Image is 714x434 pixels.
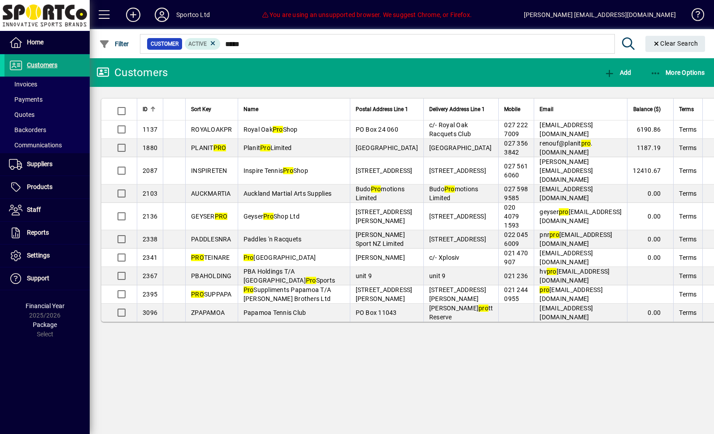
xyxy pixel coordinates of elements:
[540,231,612,247] span: pnr [EMAIL_ADDRESS][DOMAIN_NAME]
[191,254,230,261] span: TEINARE
[4,107,90,122] a: Quotes
[244,268,335,284] span: PBA Holdings T/A [GEOGRAPHIC_DATA] Sports
[540,305,593,321] span: [EMAIL_ADDRESS][DOMAIN_NAME]
[679,290,697,299] span: Terms
[27,275,49,282] span: Support
[143,272,157,279] span: 2367
[244,286,331,302] span: Suppliments Papamoa T/A [PERSON_NAME] Brothers Ltd
[679,104,694,114] span: Terms
[356,208,413,224] span: [STREET_ADDRESS][PERSON_NAME]
[627,249,673,267] td: 0.00
[191,291,204,298] em: PRO
[356,231,405,247] span: [PERSON_NAME] Sport NZ Limited
[549,231,559,238] em: pro
[27,206,41,213] span: Staff
[540,158,593,183] span: [PERSON_NAME][EMAIL_ADDRESS][DOMAIN_NAME]
[143,126,157,133] span: 1137
[602,64,633,81] button: Add
[356,286,413,302] span: [STREET_ADDRESS][PERSON_NAME]
[191,291,232,298] span: SUPPAPA
[540,140,592,156] span: renouf@planit .[DOMAIN_NAME]
[371,185,381,193] em: Pro
[9,142,62,149] span: Communications
[191,126,232,133] span: ROYALOAKPR
[356,144,418,151] span: [GEOGRAPHIC_DATA]
[143,104,157,114] div: ID
[244,309,306,316] span: Papamoa Tennis Club
[191,254,204,261] em: PRO
[429,121,471,138] span: c/- Royal Oak Racquets Club
[306,277,316,284] em: Pro
[504,272,528,279] span: 021 236
[244,167,308,174] span: Inspire Tennis Shop
[627,185,673,203] td: 0.00
[633,104,661,114] span: Balance ($)
[444,185,455,193] em: Pro
[185,38,221,50] mat-chip: Activation Status: Active
[244,144,292,151] span: Planit Limited
[648,64,707,81] button: More Options
[504,140,528,156] span: 027 356 3842
[627,203,673,230] td: 0.00
[429,144,492,151] span: [GEOGRAPHIC_DATA]
[356,104,408,114] span: Postal Address Line 1
[244,126,298,133] span: Royal Oak Shop
[540,286,603,302] span: [EMAIL_ADDRESS][DOMAIN_NAME]
[356,254,405,261] span: [PERSON_NAME]
[244,104,344,114] div: Name
[627,230,673,249] td: 0.00
[540,286,549,293] em: pro
[559,208,569,215] em: pro
[581,140,591,147] em: pro
[679,125,697,134] span: Terms
[244,213,300,220] span: Geyser Shop Ltd
[679,308,697,317] span: Terms
[429,213,486,220] span: [STREET_ADDRESS]
[504,231,528,247] span: 022 045 6009
[283,167,293,174] em: Pro
[679,212,697,221] span: Terms
[524,8,676,22] div: [PERSON_NAME] [EMAIL_ADDRESS][DOMAIN_NAME]
[143,190,157,197] span: 2103
[479,305,488,312] em: pro
[356,309,397,316] span: PO Box 11043
[429,236,486,243] span: [STREET_ADDRESS]
[191,144,226,151] span: PLANIT
[191,213,227,220] span: GEYSER
[356,167,413,174] span: [STREET_ADDRESS]
[429,305,493,321] span: [PERSON_NAME] tt Reserve
[650,69,705,76] span: More Options
[4,176,90,198] a: Products
[4,222,90,244] a: Reports
[143,144,157,151] span: 1880
[143,291,157,298] span: 2395
[429,286,486,302] span: [STREET_ADDRESS][PERSON_NAME]
[4,245,90,267] a: Settings
[143,167,157,174] span: 2087
[263,213,274,220] em: Pro
[191,272,232,279] span: PBAHOLDING
[540,104,553,114] span: Email
[99,40,129,47] span: Filter
[627,120,673,139] td: 6190.86
[429,254,460,261] span: c/- Xplosiv
[504,104,520,114] span: Mobile
[96,65,168,80] div: Customers
[143,309,157,316] span: 3096
[143,104,148,114] span: ID
[27,229,49,236] span: Reports
[429,167,486,174] span: [STREET_ADDRESS]
[260,144,270,151] em: Pro
[244,254,254,261] em: Pro
[9,96,43,103] span: Payments
[191,309,225,316] span: ZPAPAMOA
[244,254,316,261] span: [GEOGRAPHIC_DATA]
[215,213,228,220] em: PRO
[685,2,703,31] a: Knowledge Base
[191,190,231,197] span: AUCKMARTIA
[504,121,528,138] span: 027 222 7009
[540,208,622,224] span: geyser [EMAIL_ADDRESS][DOMAIN_NAME]
[645,36,705,52] button: Clear
[9,81,37,88] span: Invoices
[244,104,258,114] span: Name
